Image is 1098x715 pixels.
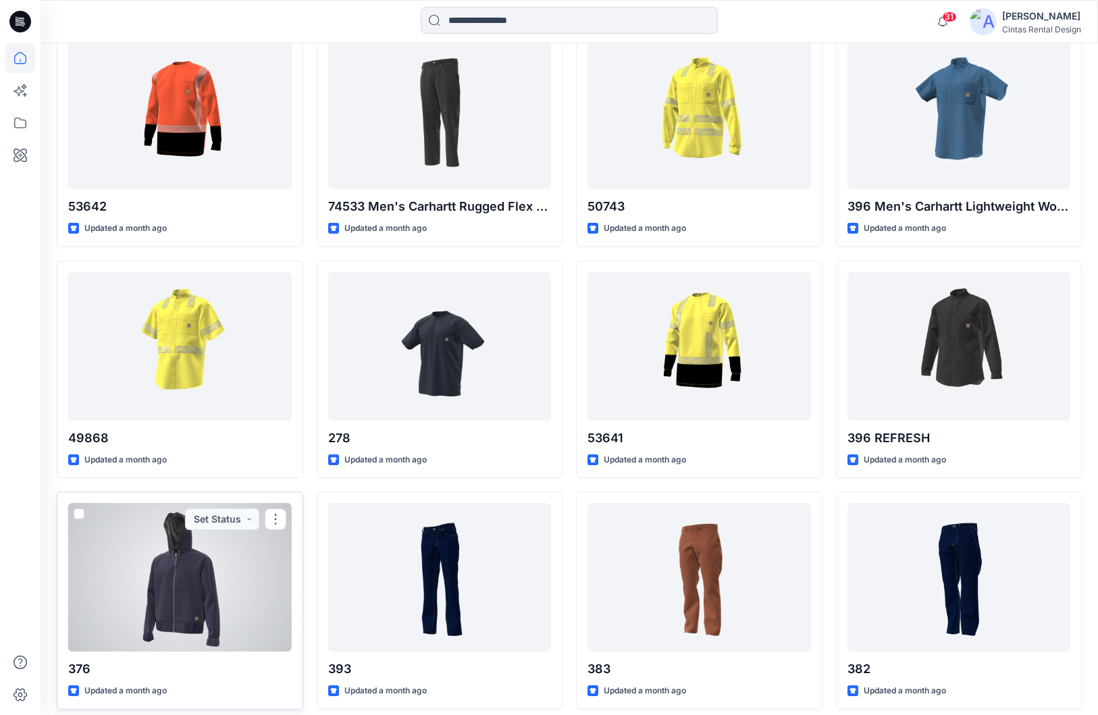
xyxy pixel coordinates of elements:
[344,221,427,236] p: Updated a month ago
[847,272,1071,421] a: 396 REFRESH
[1002,24,1081,34] div: Cintas Rental Design
[942,11,957,22] span: 31
[328,660,552,679] p: 393
[84,221,167,236] p: Updated a month ago
[970,8,997,35] img: avatar
[587,429,811,448] p: 53641
[864,453,946,467] p: Updated a month ago
[1002,8,1081,24] div: [PERSON_NAME]
[587,503,811,652] a: 383
[587,41,811,189] a: 50743
[604,221,686,236] p: Updated a month ago
[864,221,946,236] p: Updated a month ago
[84,684,167,698] p: Updated a month ago
[328,197,552,216] p: 74533 Men's Carhartt Rugged Flex Pant
[604,453,686,467] p: Updated a month ago
[864,684,946,698] p: Updated a month ago
[68,41,292,189] a: 53642
[587,272,811,421] a: 53641
[344,453,427,467] p: Updated a month ago
[68,272,292,421] a: 49868
[68,197,292,216] p: 53642
[328,429,552,448] p: 278
[68,429,292,448] p: 49868
[84,453,167,467] p: Updated a month ago
[344,684,427,698] p: Updated a month ago
[847,429,1071,448] p: 396 REFRESH
[604,684,686,698] p: Updated a month ago
[328,41,552,189] a: 74533 Men's Carhartt Rugged Flex Pant
[68,503,292,652] a: 376
[847,197,1071,216] p: 396 Men's Carhartt Lightweight Workshirt LS/SS
[847,41,1071,189] a: 396 Men's Carhartt Lightweight Workshirt LS/SS
[847,660,1071,679] p: 382
[587,660,811,679] p: 383
[328,503,552,652] a: 393
[328,272,552,421] a: 278
[587,197,811,216] p: 50743
[68,660,292,679] p: 376
[847,503,1071,652] a: 382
